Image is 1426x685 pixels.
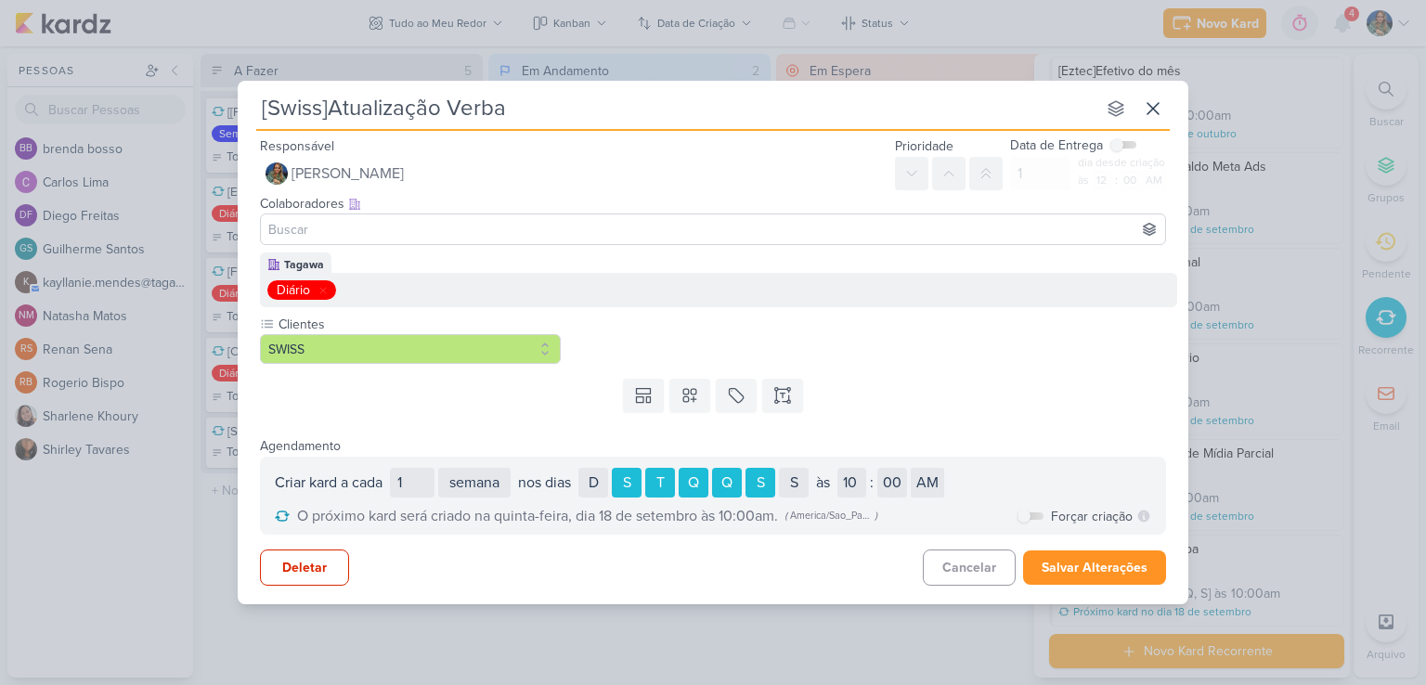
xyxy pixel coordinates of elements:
button: [PERSON_NAME] [260,157,888,190]
label: Prioridade [895,138,953,154]
button: Salvar Alterações [1023,550,1166,585]
label: Agendamento [260,438,341,454]
img: Isabella Gutierres [266,162,288,185]
span: O próximo kard será criado na quinta-feira, dia 18 de setembro às 10:00am. [297,505,778,527]
label: Forçar criação [1051,507,1133,526]
div: Quinta-feira [712,468,742,498]
div: Quarta-feira [679,468,708,498]
input: Buscar [265,218,1161,240]
div: ) [875,509,878,523]
button: SWISS [260,334,561,364]
div: Sábado [779,468,809,498]
div: Terça-feira [645,468,675,498]
div: Criar kard a cada [275,472,382,494]
label: Responsável [260,138,334,154]
div: às [816,472,830,494]
button: Deletar [260,549,349,586]
label: Clientes [277,315,561,334]
div: dia desde criação [1078,155,1166,171]
input: Kard Sem Título [256,92,1095,125]
div: Sexta-feira [745,468,775,498]
div: Domingo [578,468,608,498]
div: às [1078,172,1091,188]
div: Segunda-feira [612,468,642,498]
label: Data de Entrega [1010,136,1103,155]
button: Cancelar [923,549,1016,586]
div: ( [785,509,788,523]
span: [PERSON_NAME] [292,162,404,185]
div: : [1115,172,1118,188]
div: Diário [277,280,310,300]
div: Tagawa [284,256,324,273]
div: nos dias [518,472,571,494]
div: Colaboradores [260,194,1166,213]
div: : [870,472,874,494]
